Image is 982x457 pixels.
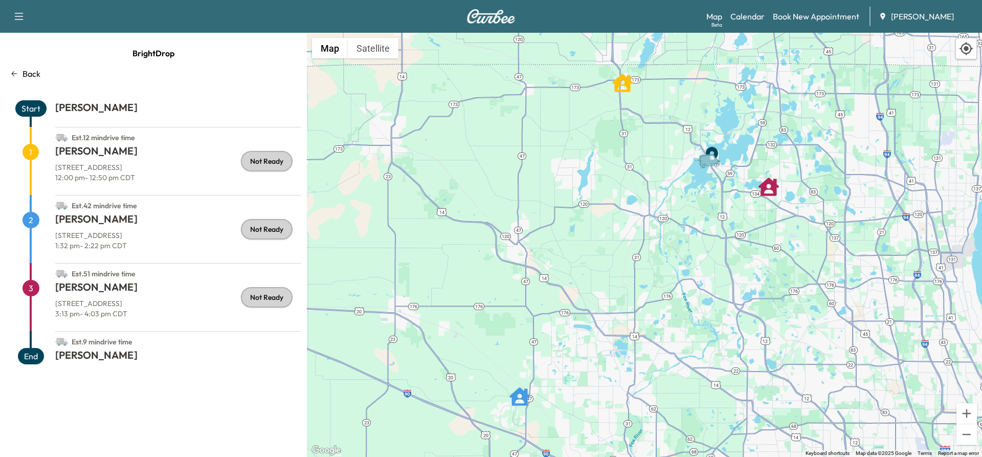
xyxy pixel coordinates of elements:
span: 3 [23,280,39,296]
span: End [18,348,44,364]
a: Terms (opens in new tab) [918,450,932,456]
gmp-advanced-marker: Van [694,143,730,161]
span: Est. 51 min drive time [72,269,136,278]
button: Show street map [312,38,348,58]
p: 12:00 pm - 12:50 pm CDT [55,172,301,183]
p: [STREET_ADDRESS] [55,162,301,172]
span: 2 [23,212,39,228]
div: Not Ready [241,287,293,308]
h1: [PERSON_NAME] [55,348,301,366]
button: Zoom out [956,424,977,445]
span: Est. 9 min drive time [72,337,132,346]
span: 1 [23,144,39,160]
gmp-advanced-marker: End Point [702,140,722,161]
h1: [PERSON_NAME] [55,212,301,230]
p: [STREET_ADDRESS] [55,298,301,309]
p: [STREET_ADDRESS] [55,230,301,241]
gmp-advanced-marker: TYLER CREATH [509,381,530,402]
gmp-advanced-marker: HILDEGARDE AUCOIN [612,68,633,88]
gmp-advanced-marker: SARA LEE [758,171,779,192]
p: Back [23,68,40,80]
a: Calendar [730,10,765,23]
p: 1:32 pm - 2:22 pm CDT [55,241,301,251]
img: Google [309,444,343,457]
h1: [PERSON_NAME] [55,280,301,298]
div: Recenter map [955,38,977,59]
div: Beta [711,21,722,29]
div: Not Ready [241,219,293,240]
span: Est. 42 min drive time [72,201,137,210]
button: Zoom in [956,403,977,424]
span: BrightDrop [132,43,174,63]
span: Start [15,100,47,117]
a: Open this area in Google Maps (opens a new window) [309,444,343,457]
a: MapBeta [706,10,722,23]
span: Est. 12 min drive time [72,133,135,142]
button: Keyboard shortcuts [806,450,850,457]
span: Map data ©2025 Google [856,450,911,456]
h1: [PERSON_NAME] [55,144,301,162]
button: Show satellite imagery [348,38,398,58]
a: Report a map error [938,450,979,456]
h1: [PERSON_NAME] [55,100,301,119]
p: 3:13 pm - 4:03 pm CDT [55,309,301,319]
div: Not Ready [241,151,293,171]
img: Curbee Logo [466,9,516,24]
span: [PERSON_NAME] [891,10,954,23]
a: Book New Appointment [773,10,859,23]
